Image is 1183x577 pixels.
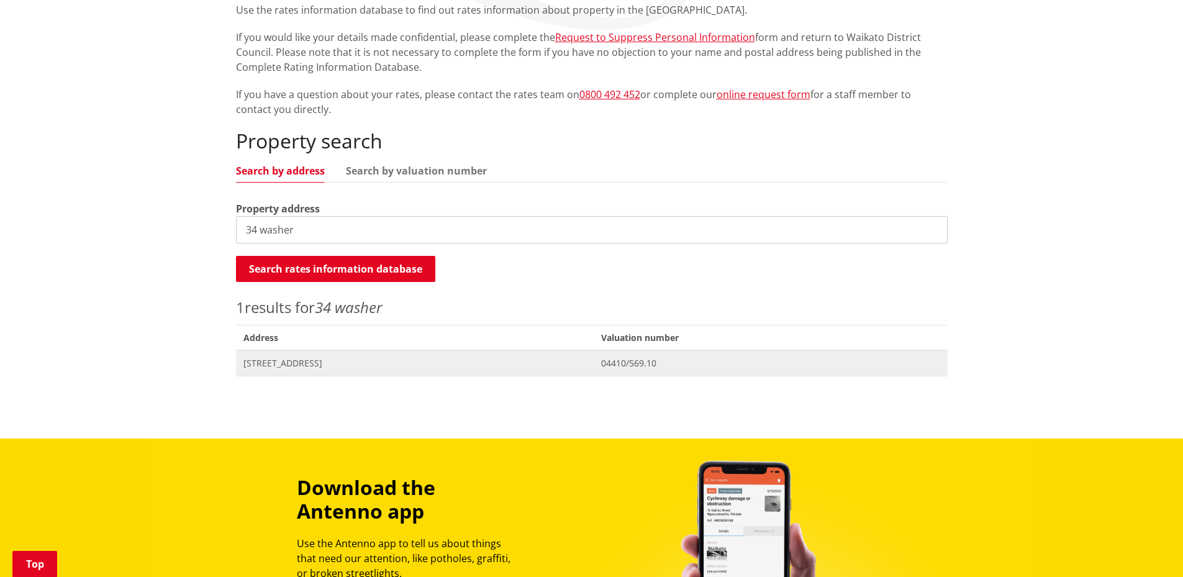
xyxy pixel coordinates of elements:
a: Search by valuation number [346,166,487,176]
span: 1 [236,297,245,317]
p: Use the rates information database to find out rates information about property in the [GEOGRAPHI... [236,2,948,17]
p: If you would like your details made confidential, please complete the form and return to Waikato ... [236,30,948,75]
p: If you have a question about your rates, please contact the rates team on or complete our for a s... [236,87,948,117]
a: Search by address [236,166,325,176]
span: [STREET_ADDRESS] [243,357,587,370]
a: 0800 492 452 [579,88,640,101]
button: Search rates information database [236,256,435,282]
a: Request to Suppress Personal Information [555,30,755,44]
input: e.g. Duke Street NGARUAWAHIA [236,216,948,243]
span: Address [236,325,594,350]
p: results for [236,296,948,319]
a: Top [12,551,57,577]
span: Valuation number [594,325,947,350]
label: Property address [236,201,320,216]
span: 04410/569.10 [601,357,940,370]
a: online request form [717,88,810,101]
iframe: Messenger Launcher [1126,525,1171,570]
em: 34 washer [315,297,382,317]
a: [STREET_ADDRESS] 04410/569.10 [236,350,948,376]
h3: Download the Antenno app [297,476,522,524]
h2: Property search [236,129,948,153]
